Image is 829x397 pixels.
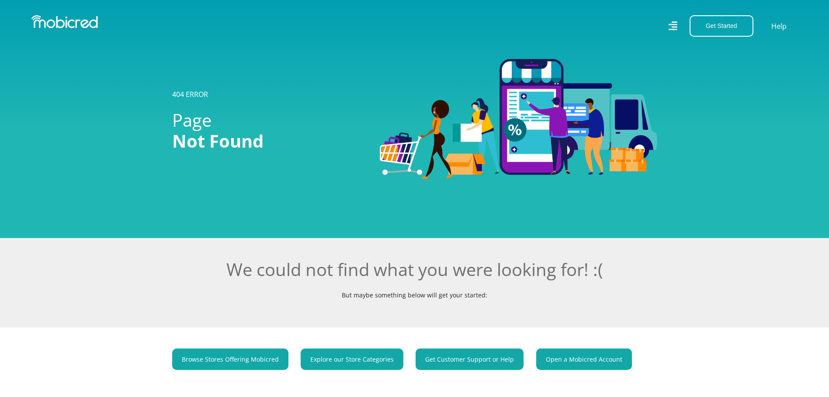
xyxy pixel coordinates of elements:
a: Help [771,21,787,32]
a: Open a Mobicred Account [536,349,632,370]
span: Not Found [172,129,264,153]
a: Explore our Store Categories [301,349,403,370]
a: Browse Stores Offering Mobicred [172,349,288,370]
a: 404 ERROR [172,90,208,99]
img: Categories [380,59,657,179]
h2: Page [172,110,367,152]
img: Mobicred [31,15,98,28]
a: Get Customer Support or Help [416,349,524,370]
button: Get Started [690,15,753,37]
